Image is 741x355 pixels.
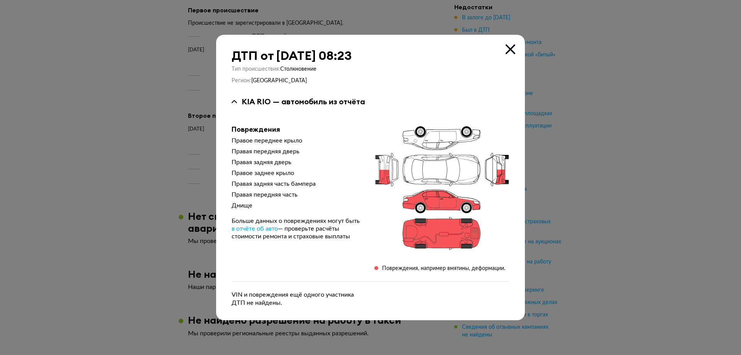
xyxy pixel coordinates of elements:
div: KIA RIO — автомобиль из отчёта [242,97,365,107]
div: Правое переднее крыло [232,137,362,144]
div: Регион : [232,77,509,84]
div: Правая передняя часть [232,191,362,199]
div: Днище [232,202,362,209]
div: Больше данных о повреждениях могут быть — проверьте расчёты стоимости ремонта и страховые выплаты [232,217,362,240]
span: VIN и повреждения ещё одного участника ДТП не найдены. [232,292,354,306]
a: в отчёте об авто [232,225,278,233]
div: Правая передняя дверь [232,148,362,155]
div: Правое заднее крыло [232,169,362,177]
div: Правая задняя дверь [232,158,362,166]
span: [GEOGRAPHIC_DATA] [251,78,307,83]
span: в отчёте об авто [232,226,278,232]
div: Повреждения [232,125,362,134]
div: ДТП от [DATE] 08:23 [232,49,509,63]
span: Столкновение [280,66,316,72]
div: Правая задняя часть бампера [232,180,362,188]
div: Тип происшествия : [232,66,509,73]
div: Повреждения, например вмятины, деформации. [382,265,505,272]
